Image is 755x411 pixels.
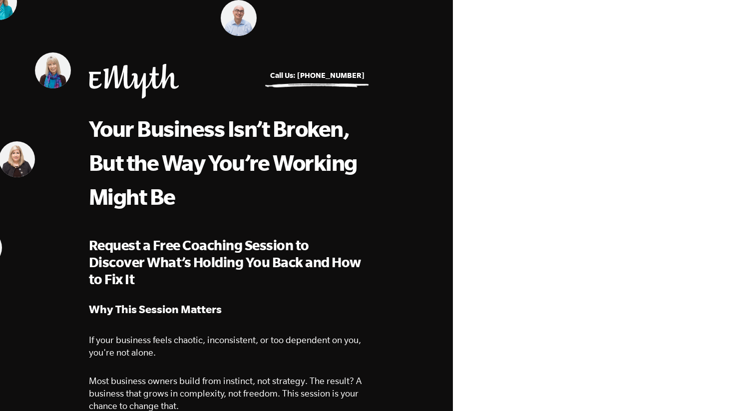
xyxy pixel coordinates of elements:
[89,335,361,358] span: If your business feels chaotic, inconsistent, or too dependent on you, you're not alone.
[89,376,362,411] span: Most business owners build from instinct, not strategy. The result? A business that grows in comp...
[270,71,365,79] a: Call Us: [PHONE_NUMBER]
[89,116,357,209] span: Your Business Isn’t Broken, But the Way You’re Working Might Be
[89,64,179,98] img: EMyth
[35,52,71,88] img: Mary Rydman, EMyth Business Coach
[89,237,361,287] span: Request a Free Coaching Session to Discover What’s Holding You Back and How to Fix It
[89,303,222,315] strong: Why This Session Matters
